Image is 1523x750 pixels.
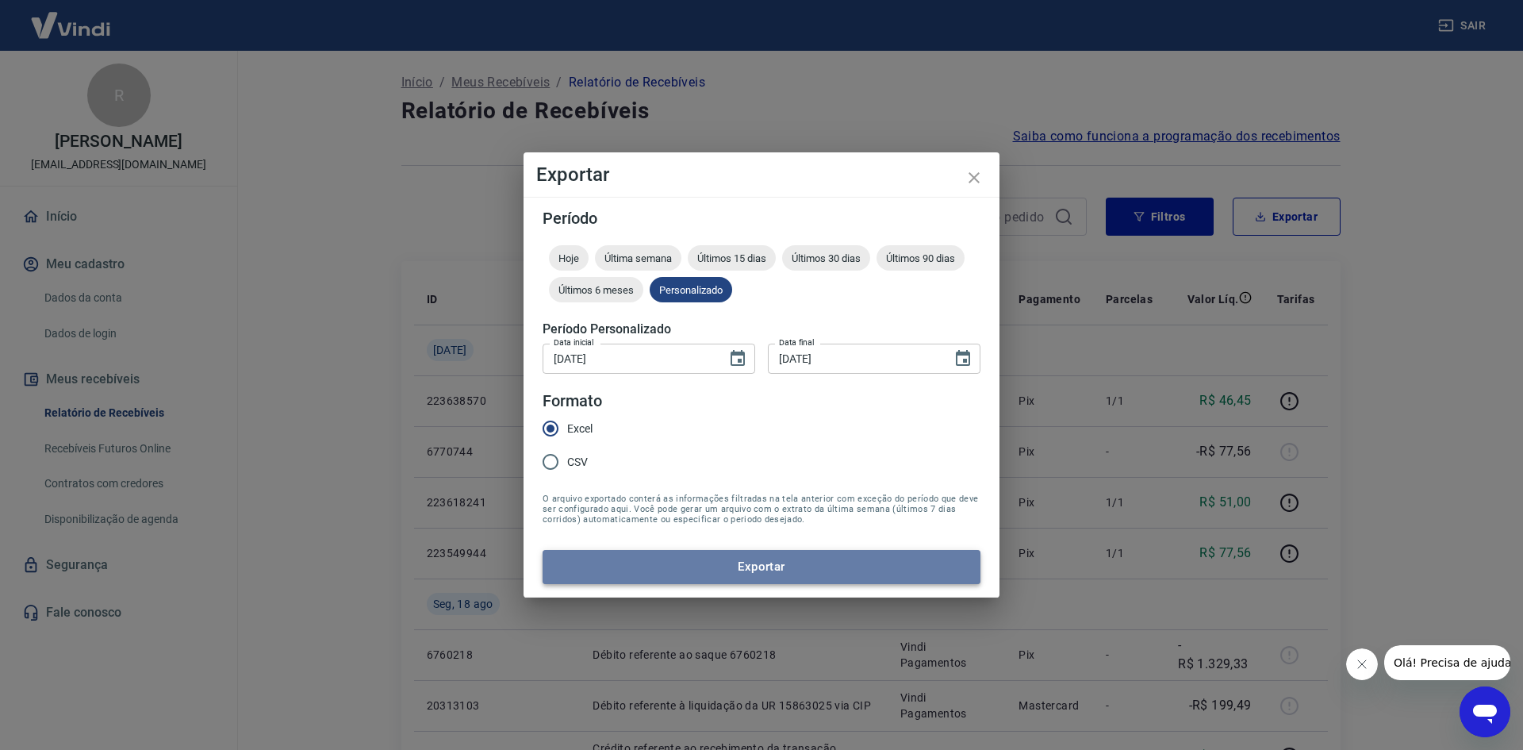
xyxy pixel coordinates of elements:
[688,245,776,271] div: Últimos 15 dias
[543,550,980,583] button: Exportar
[549,284,643,296] span: Últimos 6 meses
[782,245,870,271] div: Últimos 30 dias
[543,210,980,226] h5: Período
[549,277,643,302] div: Últimos 6 meses
[543,494,980,525] span: O arquivo exportado conterá as informações filtradas na tela anterior com exceção do período que ...
[543,321,980,337] h5: Período Personalizado
[549,252,589,264] span: Hoje
[567,454,588,471] span: CSV
[782,252,870,264] span: Últimos 30 dias
[567,421,593,437] span: Excel
[955,159,993,197] button: close
[543,344,715,373] input: DD/MM/YYYY
[543,390,602,413] legend: Formato
[779,337,815,348] label: Data final
[877,245,965,271] div: Últimos 90 dias
[1346,648,1378,680] iframe: Fechar mensagem
[722,343,754,375] button: Choose date, selected date is 12 de ago de 2025
[650,284,732,296] span: Personalizado
[595,252,681,264] span: Última semana
[536,165,987,184] h4: Exportar
[947,343,979,375] button: Choose date, selected date is 19 de ago de 2025
[554,337,594,348] label: Data inicial
[688,252,776,264] span: Últimos 15 dias
[549,245,589,271] div: Hoje
[768,344,941,373] input: DD/MM/YYYY
[650,277,732,302] div: Personalizado
[595,245,681,271] div: Última semana
[1460,687,1510,737] iframe: Botão para abrir a janela de mensagens
[877,252,965,264] span: Últimos 90 dias
[10,11,133,24] span: Olá! Precisa de ajuda?
[1384,645,1510,680] iframe: Mensagem da empresa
